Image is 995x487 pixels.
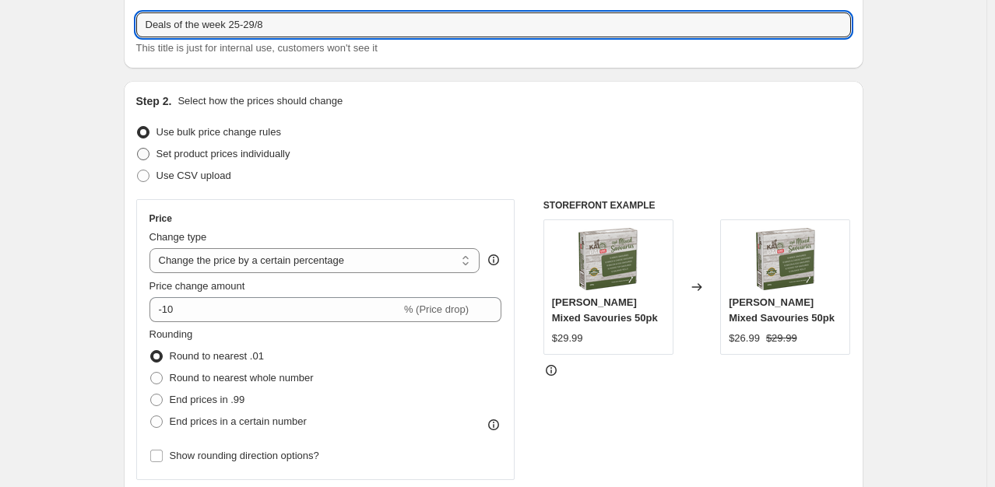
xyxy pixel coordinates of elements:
[766,331,797,346] strike: $29.99
[156,148,290,159] span: Set product prices individually
[149,231,207,243] span: Change type
[156,170,231,181] span: Use CSV upload
[404,303,469,315] span: % (Price drop)
[149,280,245,292] span: Price change amount
[543,199,851,212] h6: STOREFRONT EXAMPLE
[149,212,172,225] h3: Price
[486,252,501,268] div: help
[178,93,343,109] p: Select how the prices should change
[149,328,193,340] span: Rounding
[577,228,639,290] img: KaiPaiMixedSavouries50pk_80x.png
[136,12,851,37] input: 30% off holiday sale
[729,296,835,324] span: [PERSON_NAME] Mixed Savouries 50pk
[552,331,583,346] div: $29.99
[170,450,319,461] span: Show rounding direction options?
[552,296,658,324] span: [PERSON_NAME] Mixed Savouries 50pk
[156,126,281,138] span: Use bulk price change rules
[170,415,307,427] span: End prices in a certain number
[754,228,817,290] img: KaiPaiMixedSavouries50pk_80x.png
[170,372,314,384] span: Round to nearest whole number
[729,331,760,346] div: $26.99
[170,394,245,405] span: End prices in .99
[136,42,378,54] span: This title is just for internal use, customers won't see it
[149,297,401,322] input: -15
[136,93,172,109] h2: Step 2.
[170,350,264,362] span: Round to nearest .01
